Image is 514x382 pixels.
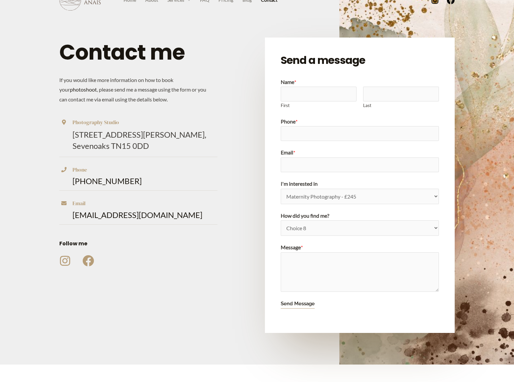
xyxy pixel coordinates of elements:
span: Photography Studio [72,119,119,126]
h3: Send a message [281,53,439,67]
a: [EMAIL_ADDRESS][DOMAIN_NAME] [72,210,202,220]
p: [STREET_ADDRESS][PERSON_NAME], Sevenoaks TN15 0DD [72,129,217,151]
h1: Contact me [59,38,217,67]
h6: Follow me [59,240,217,247]
p: If you would like more information on how to book your , please send me a message using the form ... [59,75,210,104]
label: I'm interested in [281,179,439,189]
button: Send Message [281,299,315,309]
a: [PHONE_NUMBER] [72,176,142,186]
label: Name [281,77,439,87]
label: Phone [281,117,439,126]
span: Email [72,200,86,207]
label: First [281,101,357,110]
label: Email [281,148,439,157]
label: Last [363,101,439,110]
label: How did you find me? [281,211,439,221]
a: photoshoot [70,86,97,93]
label: Message [281,242,439,252]
span: Phone [72,166,87,173]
